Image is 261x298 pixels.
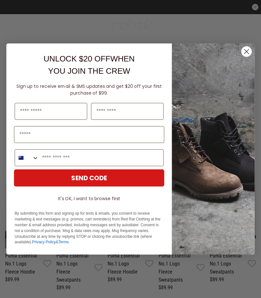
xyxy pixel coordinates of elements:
a: Privacy Policy [32,240,56,245]
img: New Zealand [18,155,24,160]
input: Email [14,126,164,143]
button: Search Countries [15,150,39,166]
input: First Name [15,103,87,120]
img: f7662613-148e-4c88-9575-6c6b5b55a647.jpeg [172,43,255,255]
button: SEND CODE [14,169,164,186]
span: UNLOCK $20 OFF [43,54,110,63]
button: Close dialog [241,46,252,57]
a: Terms [58,240,69,245]
p: By submitting this form and signing up for texts & emails, you consent to receive marketing & tex... [15,211,163,245]
span: Sign up to receive email & SMS updates and get $20 off your first purchase of $99. [16,83,162,97]
span: YOU JOIN THE CREW [48,66,130,75]
button: It's OK, I want to browse first [14,193,164,204]
span: WHEN [110,54,134,63]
